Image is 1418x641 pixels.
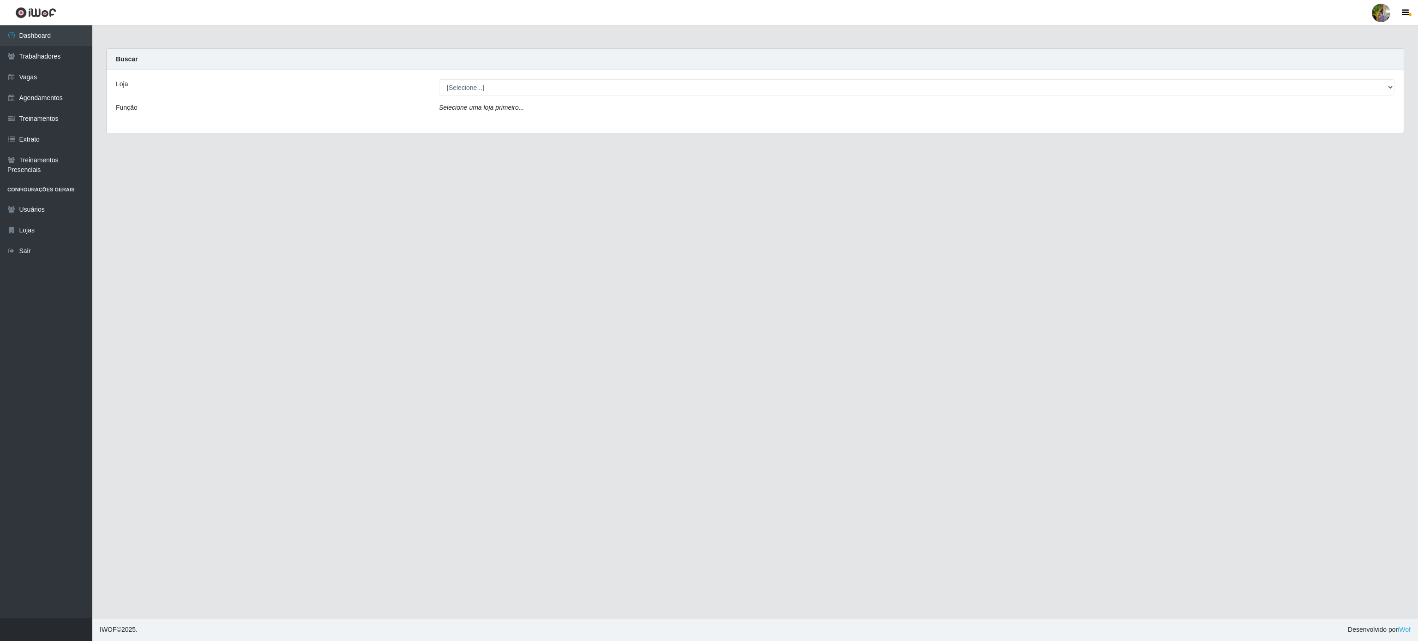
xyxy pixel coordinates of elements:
i: Selecione uma loja primeiro... [439,104,524,111]
span: Desenvolvido por [1348,625,1411,635]
img: CoreUI Logo [15,7,56,18]
strong: Buscar [116,55,138,63]
label: Loja [116,79,128,89]
label: Função [116,103,138,113]
span: © 2025 . [100,625,138,635]
a: iWof [1398,626,1411,633]
span: IWOF [100,626,117,633]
